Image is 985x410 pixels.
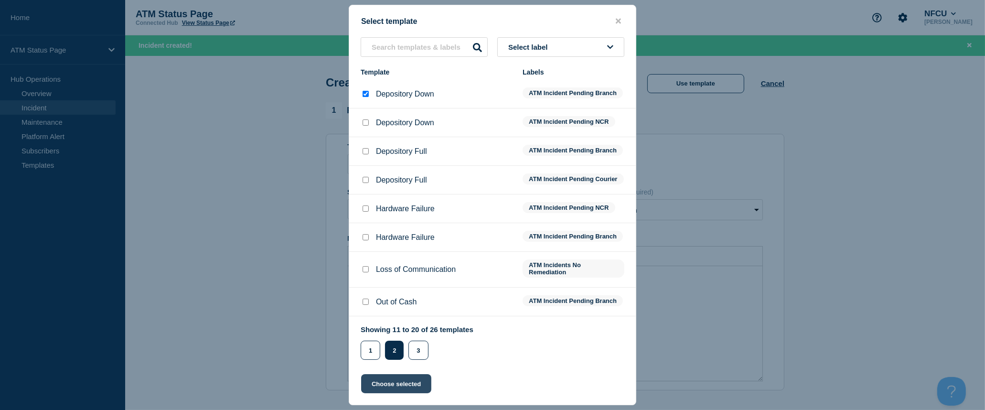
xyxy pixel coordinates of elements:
[363,234,369,240] input: Hardware Failure checkbox
[523,68,624,76] div: Labels
[363,148,369,154] input: Depository Full checkbox
[361,68,513,76] div: Template
[376,90,434,98] p: Depository Down
[361,325,473,334] p: Showing 11 to 20 of 26 templates
[376,119,434,127] p: Depository Down
[376,233,435,242] p: Hardware Failure
[408,341,428,360] button: 3
[523,231,623,242] span: ATM Incident Pending Branch
[376,298,417,306] p: Out of Cash
[385,341,404,360] button: 2
[363,299,369,305] input: Out of Cash checkbox
[523,295,623,306] span: ATM Incident Pending Branch
[376,265,456,274] p: Loss of Communication
[361,341,380,360] button: 1
[349,17,636,26] div: Select template
[363,205,369,212] input: Hardware Failure checkbox
[361,37,488,57] input: Search templates & labels
[363,177,369,183] input: Depository Full checkbox
[363,91,369,97] input: Depository Down checkbox
[523,202,615,213] span: ATM Incident Pending NCR
[523,87,623,98] span: ATM Incident Pending Branch
[497,37,624,57] button: Select label
[523,173,623,184] span: ATM Incident Pending Courier
[376,176,427,184] p: Depository Full
[523,259,624,278] span: ATM Incidents No Remediation
[613,17,624,26] button: close button
[523,116,615,127] span: ATM Incident Pending NCR
[363,119,369,126] input: Depository Down checkbox
[376,147,427,156] p: Depository Full
[376,205,435,213] p: Hardware Failure
[523,145,623,156] span: ATM Incident Pending Branch
[363,266,369,272] input: Loss of Communication checkbox
[508,43,552,51] span: Select label
[361,374,431,393] button: Choose selected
